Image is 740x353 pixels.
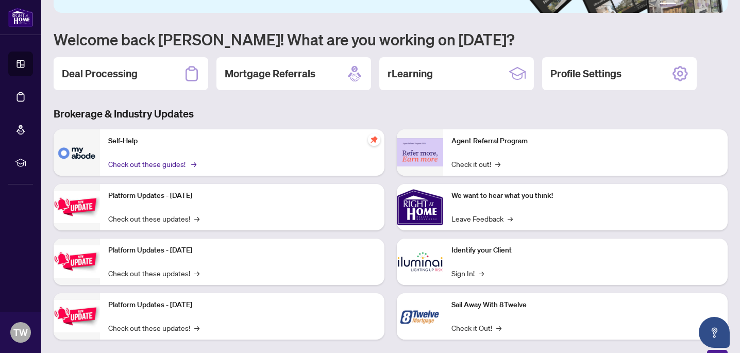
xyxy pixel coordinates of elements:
a: Check out these updates!→ [108,322,199,333]
a: Check it Out!→ [451,322,501,333]
button: 4 [697,3,701,7]
h2: Profile Settings [550,66,621,81]
p: Sail Away With 8Twelve [451,299,719,311]
img: Platform Updates - July 21, 2025 [54,191,100,223]
button: 2 [680,3,684,7]
button: 3 [688,3,693,7]
p: Agent Referral Program [451,136,719,147]
a: Check out these updates!→ [108,213,199,224]
span: → [508,213,513,224]
span: → [194,322,199,333]
span: → [191,158,196,170]
button: 5 [705,3,709,7]
img: Sail Away With 8Twelve [397,293,443,340]
span: → [194,213,199,224]
h2: rLearning [388,66,433,81]
img: We want to hear what you think! [397,184,443,230]
img: Self-Help [54,129,100,176]
span: → [495,158,500,170]
img: Platform Updates - July 8, 2025 [54,245,100,278]
img: logo [8,8,33,27]
p: Platform Updates - [DATE] [108,299,376,311]
button: Open asap [699,317,730,348]
p: Platform Updates - [DATE] [108,245,376,256]
button: 1 [660,3,676,7]
p: Identify your Client [451,245,719,256]
p: We want to hear what you think! [451,190,719,201]
a: Leave Feedback→ [451,213,513,224]
a: Sign In!→ [451,267,484,279]
a: Check out these updates!→ [108,267,199,279]
img: Agent Referral Program [397,138,443,166]
img: Identify your Client [397,239,443,285]
span: pushpin [368,133,380,146]
span: → [194,267,199,279]
button: 6 [713,3,717,7]
h2: Deal Processing [62,66,138,81]
a: Check it out!→ [451,158,500,170]
p: Self-Help [108,136,376,147]
a: Check out these guides!→ [108,158,195,170]
span: → [496,322,501,333]
h2: Mortgage Referrals [225,66,315,81]
p: Platform Updates - [DATE] [108,190,376,201]
img: Platform Updates - June 23, 2025 [54,300,100,332]
h1: Welcome back [PERSON_NAME]! What are you working on [DATE]? [54,29,728,49]
span: TW [13,325,28,340]
span: → [479,267,484,279]
h3: Brokerage & Industry Updates [54,107,728,121]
